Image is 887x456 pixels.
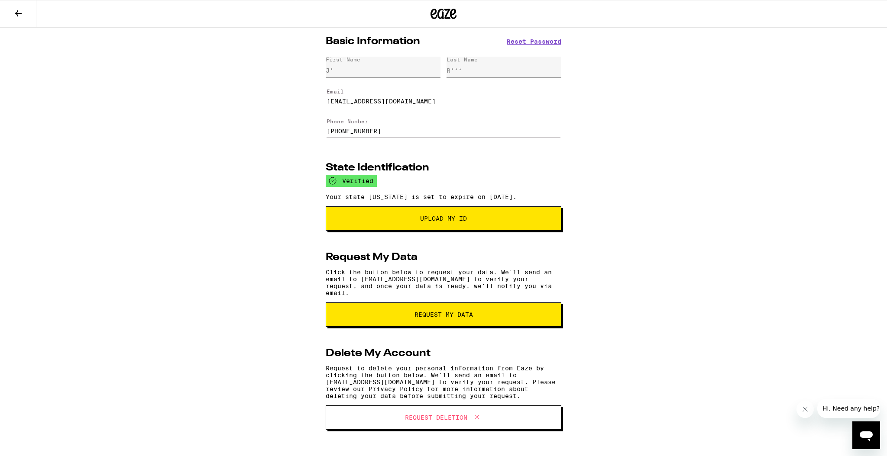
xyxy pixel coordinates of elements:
iframe: Message from company [817,399,880,418]
label: Phone Number [327,119,368,124]
button: request my data [326,302,561,327]
iframe: Close message [796,401,814,418]
p: Your state [US_STATE] is set to expire on [DATE]. [326,193,561,200]
div: Last Name [447,57,478,62]
div: First Name [326,57,360,62]
h2: State Identification [326,163,429,173]
div: verified [326,175,377,187]
h2: Request My Data [326,252,418,263]
button: Reset Password [507,39,561,45]
span: Upload My ID [420,215,467,222]
label: Email [327,89,344,94]
span: request my data [414,311,473,318]
h2: Delete My Account [326,348,431,359]
form: Edit Email Address [326,81,561,111]
p: Request to delete your personal information from Eaze by clicking the button below. We'll send an... [326,365,561,399]
button: Request Deletion [326,405,561,430]
h2: Basic Information [326,36,420,47]
form: Edit Phone Number [326,111,561,141]
p: Click the button below to request your data. We'll send an email to [EMAIL_ADDRESS][DOMAIN_NAME] ... [326,269,561,296]
button: Upload My ID [326,206,561,231]
iframe: Button to launch messaging window [852,421,880,449]
span: Request Deletion [405,414,467,421]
